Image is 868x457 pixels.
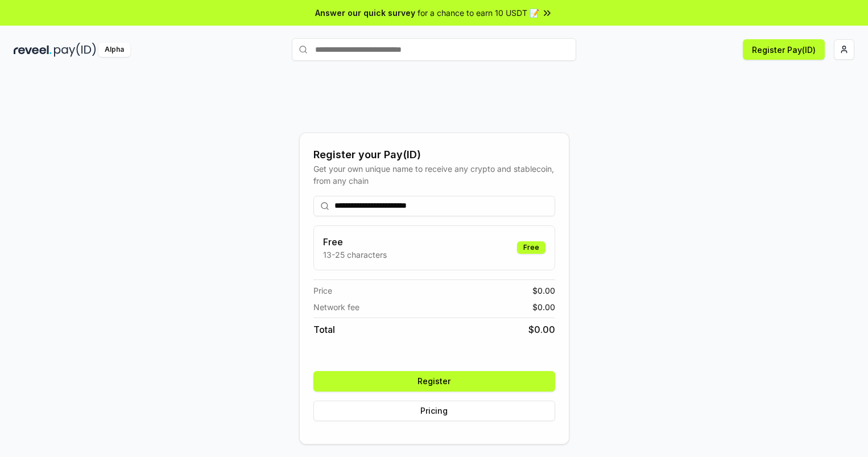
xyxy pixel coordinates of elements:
[532,285,555,297] span: $ 0.00
[323,235,387,249] h3: Free
[313,285,332,297] span: Price
[313,401,555,421] button: Pricing
[98,43,130,57] div: Alpha
[313,301,359,313] span: Network fee
[313,163,555,187] div: Get your own unique name to receive any crypto and stablecoin, from any chain
[315,7,415,19] span: Answer our quick survey
[532,301,555,313] span: $ 0.00
[528,323,555,336] span: $ 0.00
[313,147,555,163] div: Register your Pay(ID)
[54,43,96,57] img: pay_id
[313,371,555,392] button: Register
[418,7,539,19] span: for a chance to earn 10 USDT 📝
[743,39,825,60] button: Register Pay(ID)
[313,323,335,336] span: Total
[14,43,52,57] img: reveel_dark
[323,249,387,261] p: 13-25 characters
[517,241,545,254] div: Free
